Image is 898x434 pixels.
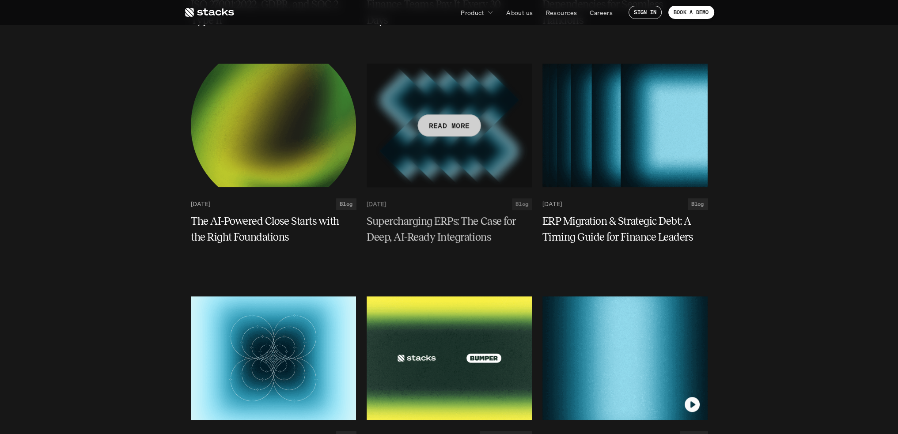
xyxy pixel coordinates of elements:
[634,9,656,15] p: SIGN IN
[584,4,618,20] a: Careers
[340,201,352,207] h2: Blog
[668,6,714,19] a: BOOK A DEMO
[428,119,470,132] p: READ MORE
[542,198,708,210] a: [DATE]Blog
[674,9,709,15] p: BOOK A DEMO
[367,64,532,187] a: READ MORE
[191,213,356,245] a: The AI-Powered Close Starts with the Right Foundations
[461,8,484,17] p: Product
[133,40,171,47] a: Privacy Policy
[515,201,528,207] h2: Blog
[191,200,210,208] p: [DATE]
[629,6,662,19] a: SIGN IN
[367,198,532,210] a: [DATE]Blog
[367,200,386,208] p: [DATE]
[540,4,582,20] a: Resources
[506,8,533,17] p: About us
[542,200,562,208] p: [DATE]
[367,213,532,245] a: Supercharging ERPs: The Case for Deep, AI-Ready Integrations
[542,213,708,245] a: ERP Migration & Strategic Debt: A Timing Guide for Finance Leaders
[546,8,577,17] p: Resources
[691,201,704,207] h2: Blog
[542,213,697,245] h5: ERP Migration & Strategic Debt: A Timing Guide for Finance Leaders
[590,8,613,17] p: Careers
[501,4,538,20] a: About us
[191,198,356,210] a: [DATE]Blog
[191,213,345,245] h5: The AI-Powered Close Starts with the Right Foundations
[367,213,521,245] h5: Supercharging ERPs: The Case for Deep, AI-Ready Integrations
